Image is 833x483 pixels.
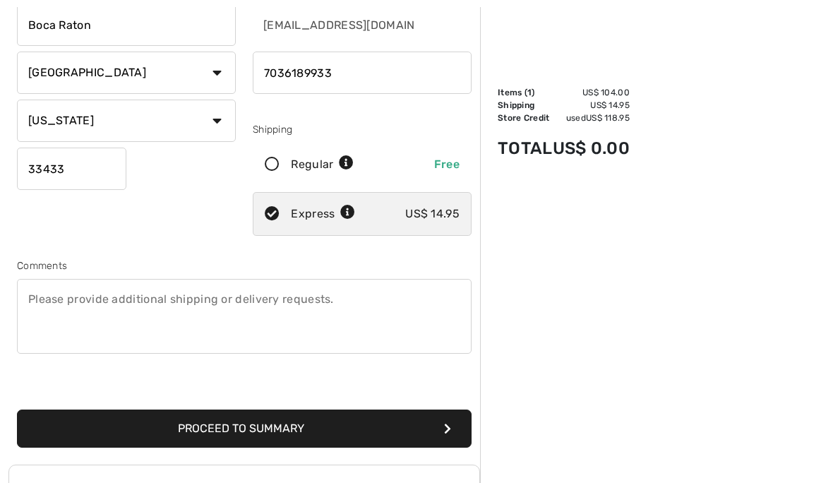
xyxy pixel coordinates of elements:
td: Items ( ) [498,86,553,99]
input: City [17,4,236,46]
button: Proceed to Summary [17,410,472,448]
td: US$ 104.00 [553,86,630,99]
td: Shipping [498,99,553,112]
div: Regular [291,156,354,173]
input: Zip/Postal Code [17,148,126,190]
td: US$ 0.00 [553,124,630,172]
td: Store Credit [498,112,553,124]
div: Express [291,205,355,222]
td: US$ 14.95 [553,99,630,112]
input: E-mail [253,4,417,46]
div: US$ 14.95 [405,205,460,222]
span: 1 [527,88,532,97]
div: Shipping [253,122,472,137]
span: US$ 118.95 [586,113,630,123]
span: Free [434,157,460,171]
div: Comments [17,258,472,273]
td: used [553,112,630,124]
td: Total [498,124,553,172]
input: Mobile [253,52,472,94]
